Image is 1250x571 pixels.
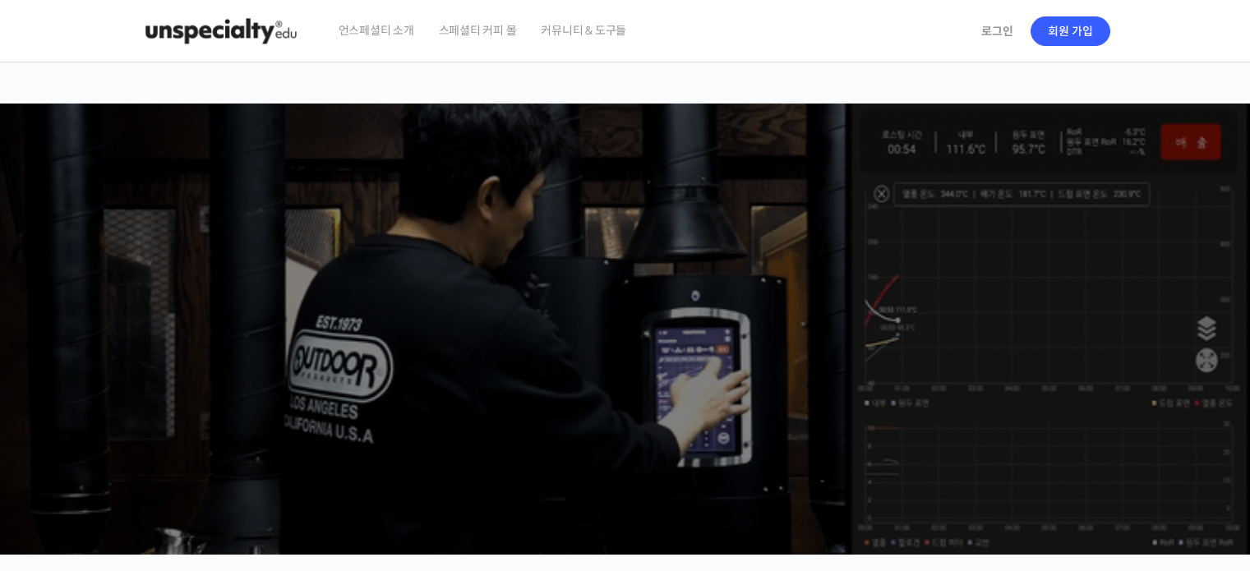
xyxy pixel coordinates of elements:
p: [PERSON_NAME]을 다하는 당신을 위해, 최고와 함께 만든 커피 클래스 [16,251,1234,334]
a: 회원 가입 [1031,16,1110,46]
a: 로그인 [971,12,1023,50]
p: 시간과 장소에 구애받지 않고, 검증된 커리큘럼으로 [16,342,1234,365]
